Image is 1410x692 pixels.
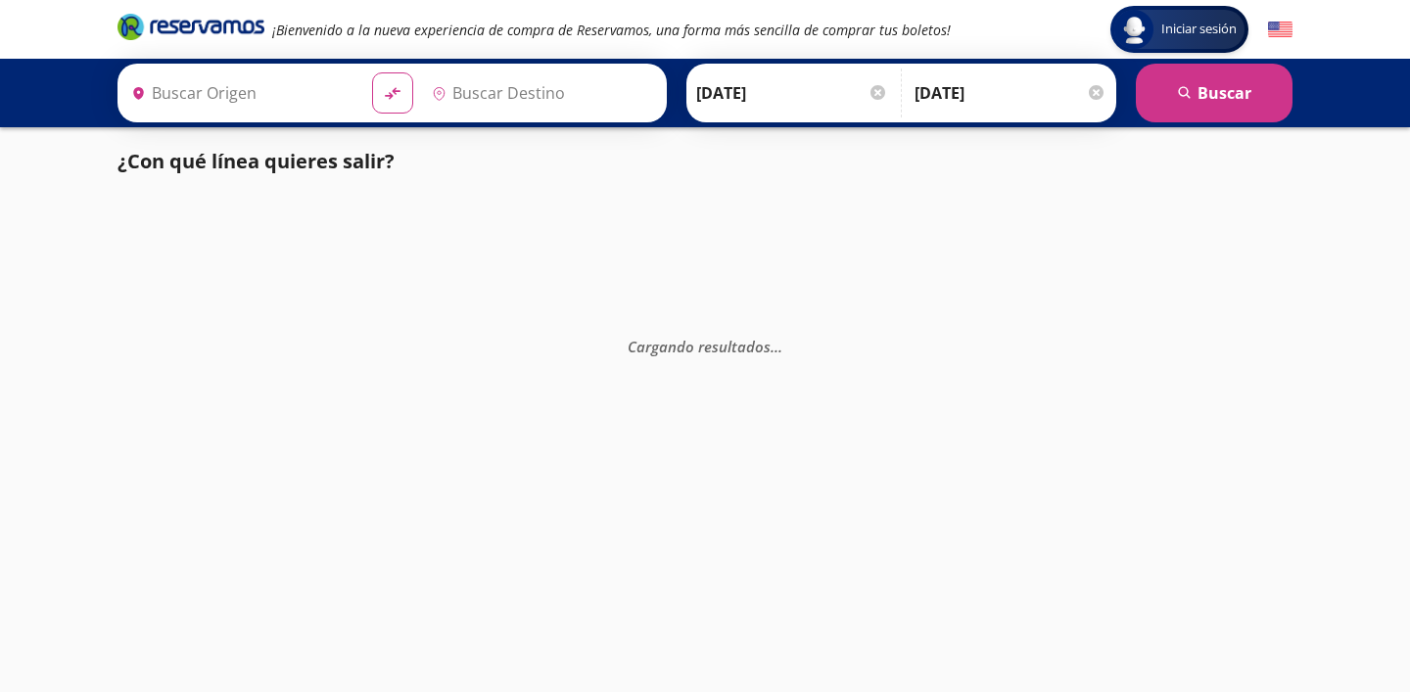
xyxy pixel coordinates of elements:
input: Elegir Fecha [696,69,888,117]
input: Opcional [915,69,1106,117]
input: Buscar Destino [424,69,657,117]
em: Cargando resultados [628,336,782,355]
span: . [778,336,782,355]
a: Brand Logo [117,12,264,47]
i: Brand Logo [117,12,264,41]
button: Buscar [1136,64,1292,122]
span: . [775,336,778,355]
p: ¿Con qué línea quieres salir? [117,147,395,176]
input: Buscar Origen [123,69,356,117]
em: ¡Bienvenido a la nueva experiencia de compra de Reservamos, una forma más sencilla de comprar tus... [272,21,951,39]
button: English [1268,18,1292,42]
span: . [771,336,775,355]
span: Iniciar sesión [1153,20,1245,39]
